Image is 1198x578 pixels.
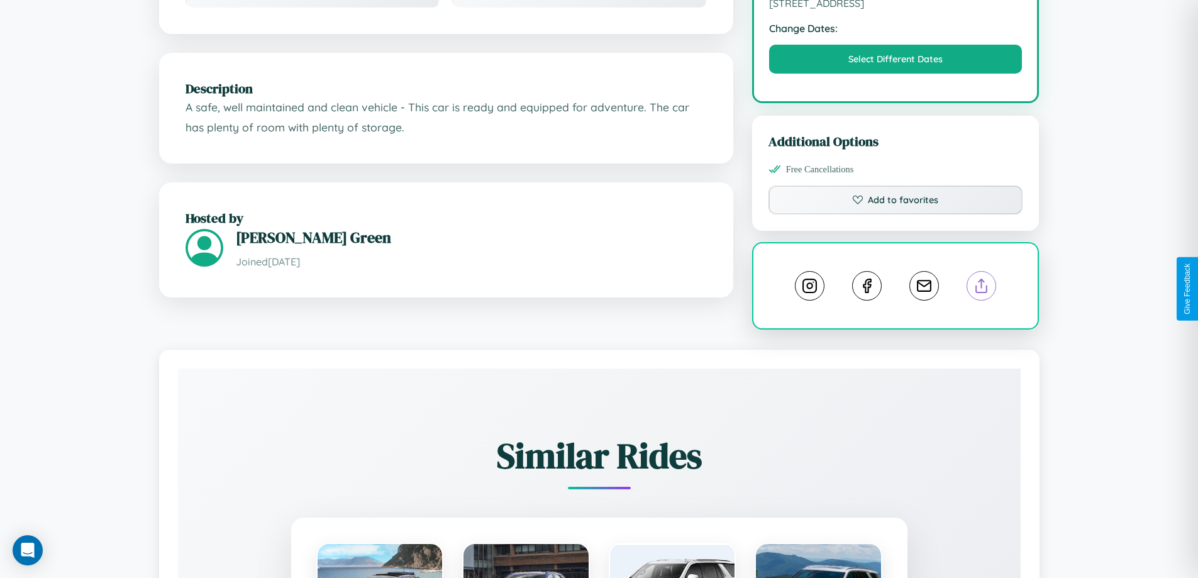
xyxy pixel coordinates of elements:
[186,209,707,227] h2: Hosted by
[236,227,707,248] h3: [PERSON_NAME] Green
[222,431,977,480] h2: Similar Rides
[769,22,1023,35] strong: Change Dates:
[786,164,854,175] span: Free Cancellations
[768,186,1023,214] button: Add to favorites
[13,535,43,565] div: Open Intercom Messenger
[769,45,1023,74] button: Select Different Dates
[186,79,707,97] h2: Description
[768,132,1023,150] h3: Additional Options
[1183,264,1192,314] div: Give Feedback
[186,97,707,137] p: A safe, well maintained and clean vehicle - This car is ready and equipped for adventure. The car...
[236,253,707,271] p: Joined [DATE]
